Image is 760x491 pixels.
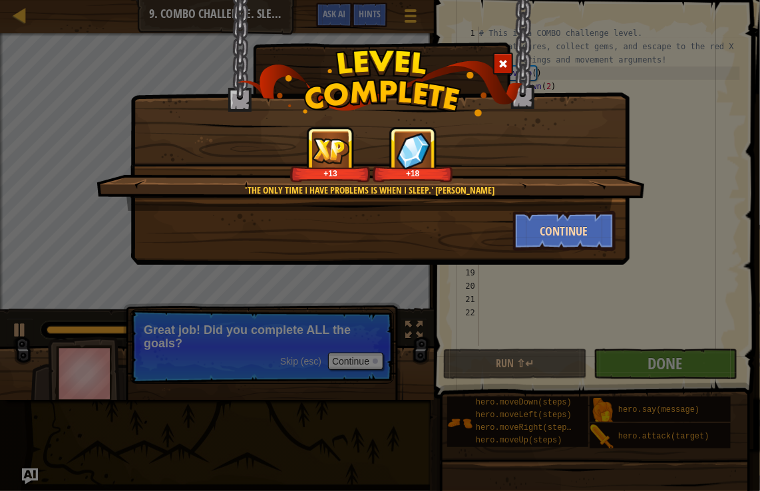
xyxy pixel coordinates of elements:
div: 'The only time I have problems is when I sleep.' [PERSON_NAME] [160,184,580,197]
img: reward_icon_xp.png [312,138,349,164]
div: +13 [293,168,368,178]
div: +18 [375,168,451,178]
img: level_complete.png [238,49,523,116]
img: reward_icon_gems.png [396,132,431,169]
button: Continue [513,211,616,251]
